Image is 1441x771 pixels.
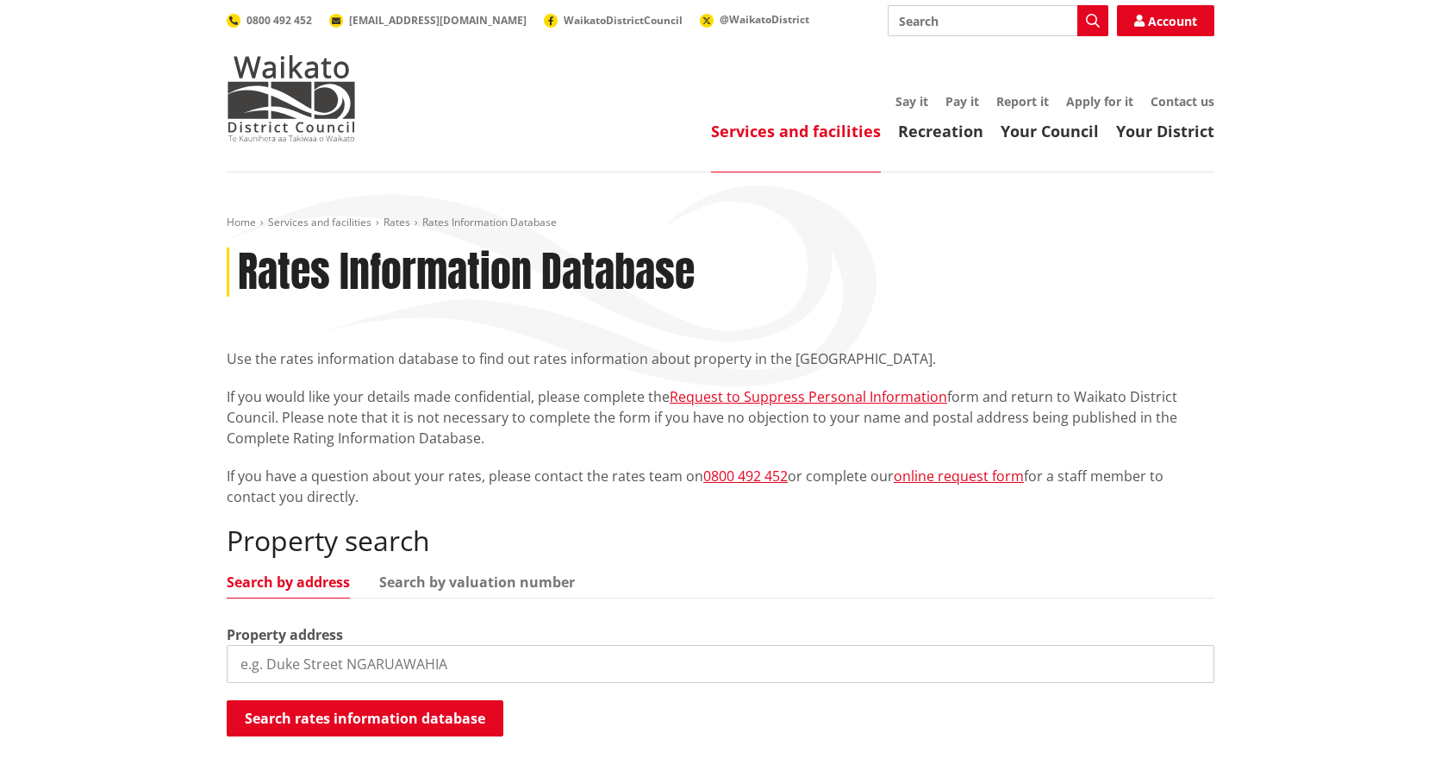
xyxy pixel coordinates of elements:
[1001,121,1099,141] a: Your Council
[945,93,979,110] a: Pay it
[422,215,557,229] span: Rates Information Database
[238,248,695,298] h1: Rates Information Database
[1066,93,1133,110] a: Apply for it
[227,348,1214,369] p: Use the rates information database to find out rates information about property in the [GEOGRAPHI...
[384,215,410,229] a: Rates
[227,13,312,28] a: 0800 492 452
[349,13,527,28] span: [EMAIL_ADDRESS][DOMAIN_NAME]
[329,13,527,28] a: [EMAIL_ADDRESS][DOMAIN_NAME]
[544,13,683,28] a: WaikatoDistrictCouncil
[894,467,1024,486] a: online request form
[888,5,1108,36] input: Search input
[268,215,371,229] a: Services and facilities
[996,93,1049,110] a: Report it
[227,624,343,645] label: Property address
[227,645,1214,683] input: e.g. Duke Street NGARUAWAHIA
[227,466,1214,507] p: If you have a question about your rates, please contact the rates team on or complete our for a s...
[720,12,809,27] span: @WaikatoDistrict
[227,575,350,589] a: Search by address
[227,55,356,141] img: Waikato District Council - Te Kaunihera aa Takiwaa o Waikato
[379,575,575,589] a: Search by valuation number
[1116,121,1214,141] a: Your District
[227,386,1214,448] p: If you would like your details made confidential, please complete the form and return to Waikato ...
[1151,93,1214,110] a: Contact us
[227,524,1214,557] h2: Property search
[564,13,683,28] span: WaikatoDistrictCouncil
[227,700,503,737] button: Search rates information database
[1117,5,1214,36] a: Account
[670,387,947,406] a: Request to Suppress Personal Information
[246,13,312,28] span: 0800 492 452
[227,215,256,229] a: Home
[703,467,788,486] a: 0800 492 452
[711,121,881,141] a: Services and facilities
[898,121,983,141] a: Recreation
[700,12,809,27] a: @WaikatoDistrict
[227,216,1214,230] nav: breadcrumb
[895,93,928,110] a: Say it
